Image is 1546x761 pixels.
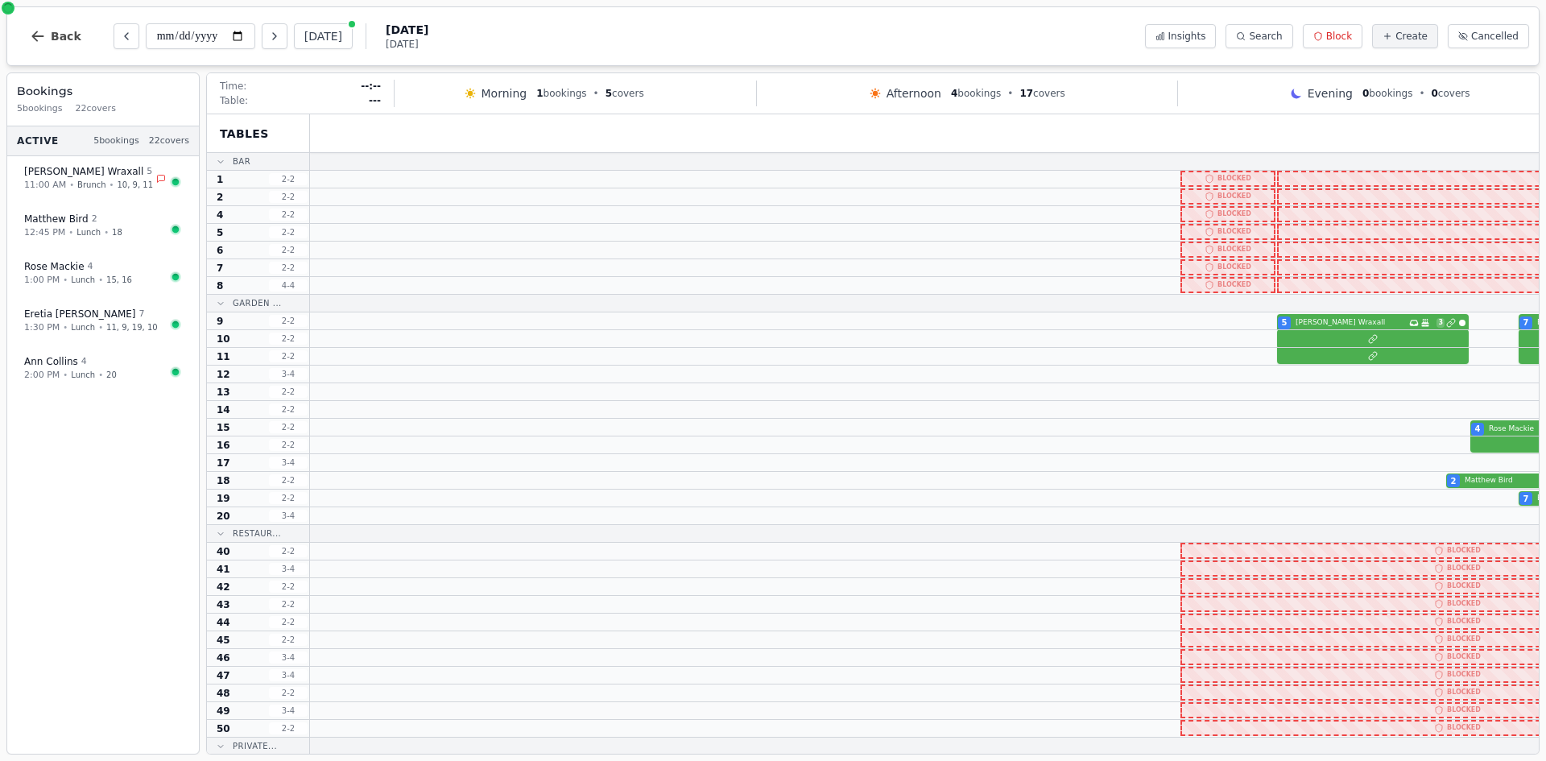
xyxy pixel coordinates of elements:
button: Next day [262,23,287,49]
span: Block [1326,30,1352,43]
span: • [104,226,109,238]
span: • [63,369,68,381]
span: • [1419,87,1424,100]
span: --:-- [361,80,381,93]
span: 15, 16 [106,274,132,286]
span: Time: [220,80,246,93]
span: [PERSON_NAME] Wraxall [24,165,143,178]
span: 5 [147,165,152,179]
span: 2 - 2 [269,191,308,203]
span: Garden ... [233,297,282,309]
span: --- [369,94,381,107]
button: Ann Collins42:00 PM•Lunch•20 [14,346,192,391]
span: Evening [1308,85,1353,101]
span: 2 - 2 [269,226,308,238]
span: Brunch [77,179,105,191]
span: 4 - 4 [269,279,308,292]
span: Private... [233,740,277,752]
span: 22 covers [149,134,189,148]
span: 2 - 2 [269,581,308,593]
span: Morning [482,85,527,101]
span: 4 [81,355,87,369]
span: 4 [217,209,223,221]
button: Eretia [PERSON_NAME]71:30 PM•Lunch•11, 9, 19, 10 [14,299,192,343]
span: 2 - 2 [269,439,308,451]
span: 4 [1475,423,1481,435]
span: Rose Mackie [24,260,85,273]
span: Lunch [71,369,95,381]
span: covers [1019,87,1064,100]
span: Create [1395,30,1428,43]
span: 2 - 2 [269,173,308,185]
span: • [593,87,599,100]
span: Lunch [71,321,95,333]
span: 2 - 2 [269,634,308,646]
span: 17 [1019,88,1033,99]
span: 2 - 2 [269,403,308,416]
span: 10 [217,333,230,345]
span: Afternoon [887,85,941,101]
span: 2 - 2 [269,350,308,362]
button: Back [17,17,94,56]
button: Search [1226,24,1292,48]
span: 4 [88,260,93,274]
span: • [1007,87,1013,100]
span: 16 [217,439,230,452]
span: Restaur... [233,527,281,540]
span: 7 [217,262,223,275]
span: Eretia [PERSON_NAME] [24,308,136,321]
span: Back [51,31,81,42]
span: 1:00 PM [24,274,60,287]
span: 11 [217,350,230,363]
span: • [68,226,73,238]
span: 3 - 4 [269,651,308,664]
span: 14 [217,403,230,416]
span: 11:00 AM [24,179,66,192]
span: Search [1249,30,1282,43]
span: 44 [217,616,230,629]
span: 17 [217,457,230,469]
span: • [98,321,103,333]
span: 41 [217,563,230,576]
button: [PERSON_NAME] Wraxall511:00 AM•Brunch•10, 9, 11 [14,156,192,201]
span: 2 - 2 [269,474,308,486]
span: Table: [220,94,248,107]
span: 5 [1282,316,1288,329]
button: Block [1303,24,1362,48]
span: 2 - 2 [269,244,308,256]
span: 3 - 4 [269,705,308,717]
button: Cancelled [1448,24,1529,48]
span: 5 [217,226,223,239]
span: 48 [217,687,230,700]
span: 43 [217,598,230,611]
span: covers [1432,87,1470,100]
span: 2 - 2 [269,209,308,221]
span: • [63,321,68,333]
span: 1:30 PM [24,321,60,335]
span: Insights [1168,30,1206,43]
span: 47 [217,669,230,682]
span: 2 - 2 [269,598,308,610]
span: 15 [217,421,230,434]
span: 9 [217,315,223,328]
span: • [110,179,114,191]
span: 2 - 2 [269,545,308,557]
span: 2:00 PM [24,369,60,383]
span: 2 - 2 [269,333,308,345]
span: 3 - 4 [269,669,308,681]
button: Previous day [114,23,139,49]
span: • [98,274,103,286]
span: Ann Collins [24,355,78,368]
span: Matthew Bird [24,213,89,225]
span: 2 - 2 [269,722,308,734]
span: 3 - 4 [269,563,308,575]
span: 2 - 2 [269,315,308,327]
span: 7 [139,308,145,321]
span: • [63,274,68,286]
span: 2 - 2 [269,386,308,398]
span: 50 [217,722,230,735]
span: • [69,179,74,191]
span: 7 [1523,316,1529,329]
span: Cancelled [1471,30,1519,43]
button: [DATE] [294,23,353,49]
